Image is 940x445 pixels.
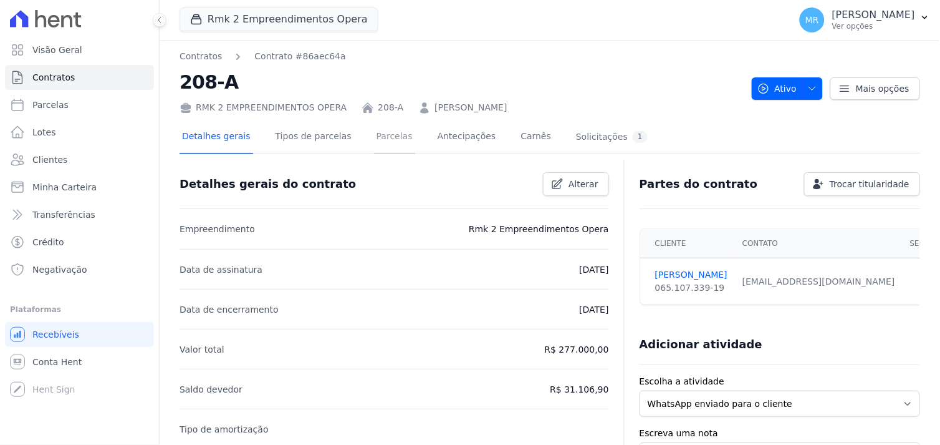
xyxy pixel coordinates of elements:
[790,2,940,37] button: MR [PERSON_NAME] Ver opções
[576,131,648,143] div: Solicitações
[180,7,378,31] button: Rmk 2 Empreendimentos Opera
[32,263,87,276] span: Negativação
[32,99,69,111] span: Parcelas
[655,268,727,281] a: [PERSON_NAME]
[742,275,895,288] div: [EMAIL_ADDRESS][DOMAIN_NAME]
[5,92,154,117] a: Parcelas
[32,44,82,56] span: Visão Geral
[579,262,608,277] p: [DATE]
[10,302,149,317] div: Plataformas
[805,16,819,24] span: MR
[32,328,79,341] span: Recebíveis
[5,175,154,200] a: Minha Carteira
[573,121,650,154] a: Solicitações1
[640,427,920,440] label: Escreva uma nota
[180,121,253,154] a: Detalhes gerais
[180,50,222,63] a: Contratos
[180,222,255,237] p: Empreendimento
[32,154,67,166] span: Clientes
[378,101,403,114] a: 208-A
[32,126,56,139] span: Lotes
[518,121,554,154] a: Carnês
[180,382,242,397] p: Saldo devedor
[832,21,915,31] p: Ver opções
[469,222,609,237] p: Rmk 2 Empreendimentos Opera
[832,9,915,21] p: [PERSON_NAME]
[180,50,742,63] nav: Breadcrumb
[5,322,154,347] a: Recebíveis
[374,121,415,154] a: Parcelas
[5,37,154,62] a: Visão Geral
[254,50,345,63] a: Contrato #86aec64a
[5,65,154,90] a: Contratos
[5,147,154,172] a: Clientes
[32,356,82,368] span: Conta Hent
[640,337,762,352] h3: Adicionar atividade
[180,68,742,96] h2: 208-A
[550,382,608,397] p: R$ 31.106,90
[180,342,224,357] p: Valor total
[856,82,909,95] span: Mais opções
[5,202,154,227] a: Transferências
[32,71,75,84] span: Contratos
[180,177,356,192] h3: Detalhes gerais do contrato
[655,281,727,295] div: 065.107.339-19
[32,208,95,221] span: Transferências
[757,77,797,100] span: Ativo
[735,229,903,258] th: Contato
[434,101,507,114] a: [PERSON_NAME]
[180,101,347,114] div: RMK 2 EMPREENDIMENTOS OPERA
[32,236,64,248] span: Crédito
[32,181,97,193] span: Minha Carteira
[273,121,354,154] a: Tipos de parcelas
[640,177,758,192] h3: Partes do contrato
[830,77,920,100] a: Mais opções
[5,257,154,282] a: Negativação
[5,120,154,145] a: Lotes
[180,302,279,317] p: Data de encerramento
[5,230,154,255] a: Crédito
[640,229,735,258] th: Cliente
[435,121,499,154] a: Antecipações
[180,422,269,437] p: Tipo de amortização
[579,302,608,317] p: [DATE]
[180,50,346,63] nav: Breadcrumb
[633,131,648,143] div: 1
[5,350,154,374] a: Conta Hent
[568,178,598,190] span: Alterar
[545,342,609,357] p: R$ 277.000,00
[830,178,909,190] span: Trocar titularidade
[180,262,262,277] p: Data de assinatura
[543,172,609,196] a: Alterar
[640,375,920,388] label: Escolha a atividade
[804,172,920,196] a: Trocar titularidade
[752,77,823,100] button: Ativo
